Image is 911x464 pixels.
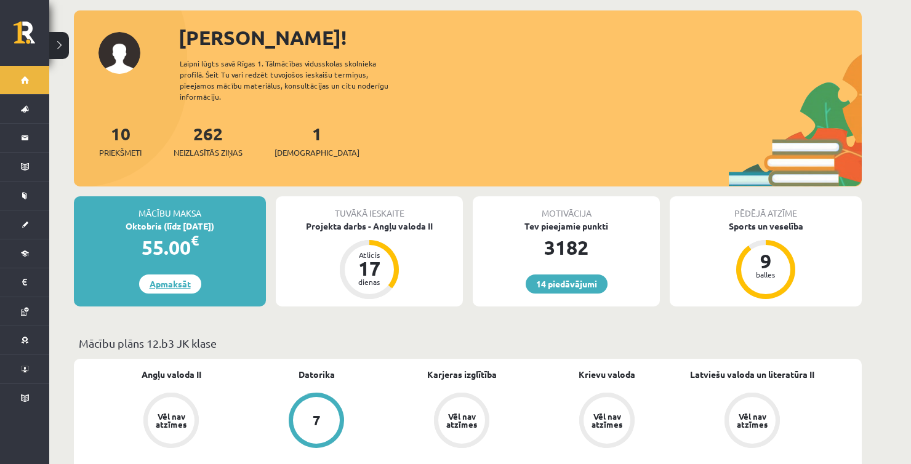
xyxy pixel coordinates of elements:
[473,220,660,233] div: Tev pieejamie punkti
[747,251,784,271] div: 9
[534,393,680,450] a: Vēl nav atzīmes
[74,196,266,220] div: Mācību maksa
[473,233,660,262] div: 3182
[690,368,814,381] a: Latviešu valoda un literatūra II
[74,220,266,233] div: Oktobris (līdz [DATE])
[313,414,321,427] div: 7
[473,196,660,220] div: Motivācija
[154,412,188,428] div: Vēl nav atzīmes
[444,412,479,428] div: Vēl nav atzīmes
[74,233,266,262] div: 55.00
[275,146,359,159] span: [DEMOGRAPHIC_DATA]
[14,22,49,52] a: Rīgas 1. Tālmācības vidusskola
[590,412,624,428] div: Vēl nav atzīmes
[244,393,389,450] a: 7
[174,146,243,159] span: Neizlasītās ziņas
[276,220,463,233] div: Projekta darbs - Angļu valoda II
[139,274,201,294] a: Apmaksāt
[670,220,862,301] a: Sports un veselība 9 balles
[735,412,769,428] div: Vēl nav atzīmes
[670,220,862,233] div: Sports un veselība
[579,368,635,381] a: Krievu valoda
[98,393,244,450] a: Vēl nav atzīmes
[351,278,388,286] div: dienas
[275,122,359,159] a: 1[DEMOGRAPHIC_DATA]
[299,368,335,381] a: Datorika
[670,196,862,220] div: Pēdējā atzīme
[389,393,534,450] a: Vēl nav atzīmes
[351,251,388,258] div: Atlicis
[99,146,142,159] span: Priekšmeti
[276,196,463,220] div: Tuvākā ieskaite
[174,122,243,159] a: 262Neizlasītās ziņas
[79,335,857,351] p: Mācību plāns 12.b3 JK klase
[427,368,497,381] a: Karjeras izglītība
[747,271,784,278] div: balles
[276,220,463,301] a: Projekta darbs - Angļu valoda II Atlicis 17 dienas
[99,122,142,159] a: 10Priekšmeti
[180,58,410,102] div: Laipni lūgts savā Rīgas 1. Tālmācības vidusskolas skolnieka profilā. Šeit Tu vari redzēt tuvojošo...
[142,368,201,381] a: Angļu valoda II
[680,393,825,450] a: Vēl nav atzīmes
[191,231,199,249] span: €
[526,274,608,294] a: 14 piedāvājumi
[351,258,388,278] div: 17
[179,23,862,52] div: [PERSON_NAME]!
